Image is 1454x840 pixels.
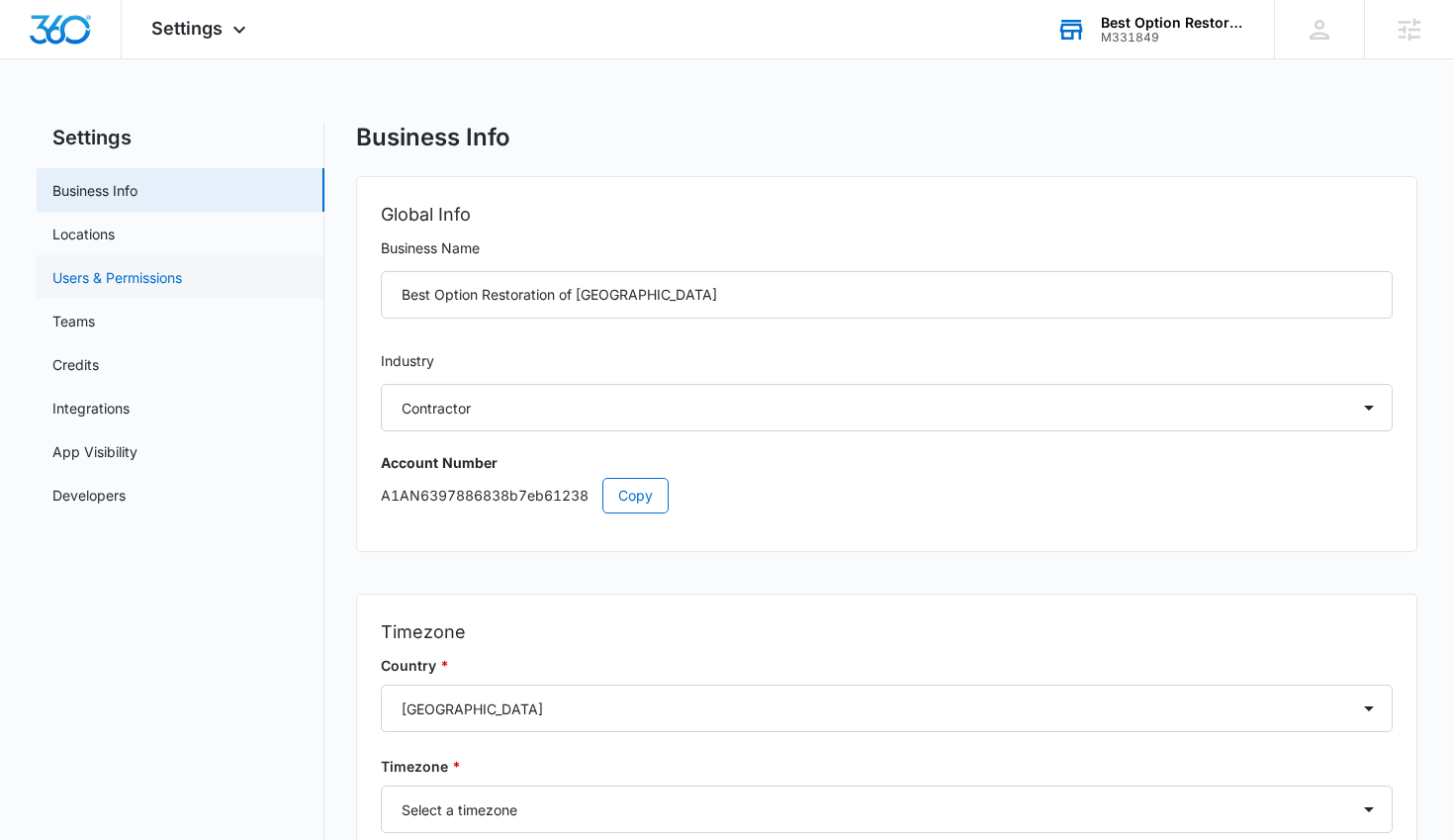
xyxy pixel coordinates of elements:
a: Users & Permissions [52,267,182,288]
span: Copy [618,485,653,507]
a: Credits [52,354,99,375]
a: Developers [52,485,126,506]
label: Timezone [381,756,1394,778]
a: Business Info [52,180,137,201]
a: Integrations [52,398,130,419]
button: Copy [602,478,669,513]
div: account id [1101,31,1245,45]
a: App Visibility [52,441,137,462]
h2: Timezone [381,618,1394,646]
label: Industry [381,350,1394,372]
label: Business Name [381,237,1394,259]
label: Country [381,655,1394,677]
a: Locations [52,224,115,244]
strong: Account Number [381,454,498,471]
h2: Global Info [381,201,1394,229]
span: Settings [151,18,223,39]
div: account name [1101,15,1245,31]
h2: Settings [37,123,324,152]
a: Teams [52,311,95,331]
p: A1AN6397886838b7eb61238 [381,478,1394,513]
h1: Business Info [356,123,510,152]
